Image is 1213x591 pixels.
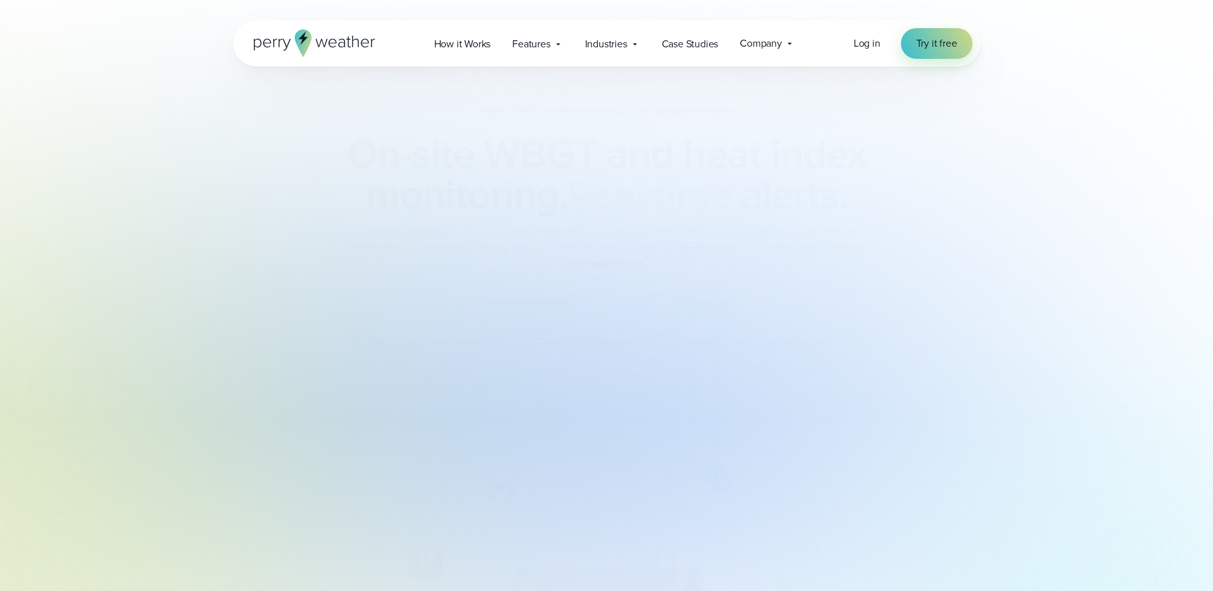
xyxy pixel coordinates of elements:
[423,31,502,57] a: How it Works
[651,31,730,57] a: Case Studies
[662,36,719,52] span: Case Studies
[585,36,627,52] span: Industries
[434,36,491,52] span: How it Works
[512,36,550,52] span: Features
[854,36,880,51] a: Log in
[901,28,973,59] a: Try it free
[916,36,957,51] span: Try it free
[740,36,782,51] span: Company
